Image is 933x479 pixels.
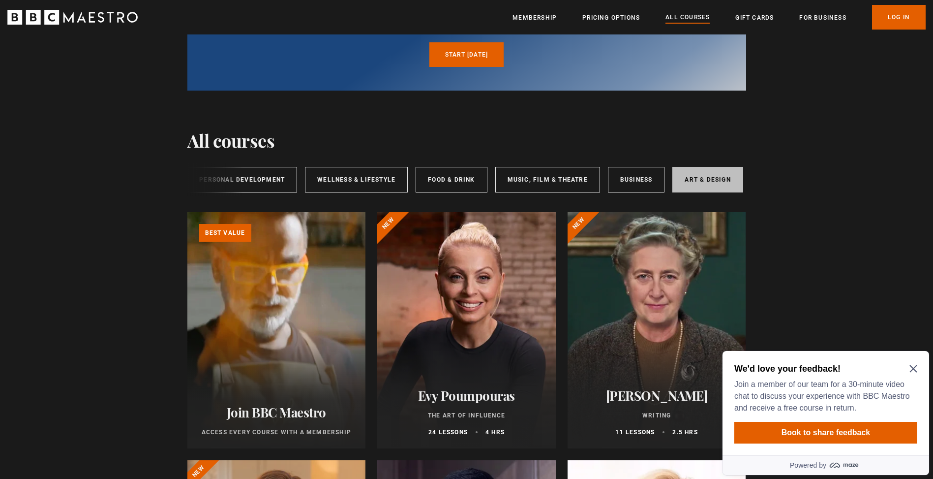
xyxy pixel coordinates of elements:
a: Membership [512,13,557,23]
a: [PERSON_NAME] Writing 11 lessons 2.5 hrs New [568,212,746,448]
h2: Evy Poumpouras [389,388,544,403]
h2: We'd love your feedback! [16,16,195,28]
nav: Primary [512,5,926,30]
a: Evy Poumpouras The Art of Influence 24 lessons 4 hrs New [377,212,556,448]
a: Art & Design [672,167,743,192]
a: Music, Film & Theatre [495,167,600,192]
h2: [PERSON_NAME] [579,388,734,403]
a: Powered by maze [4,108,211,128]
button: Book to share feedback [16,75,199,96]
p: Best value [199,224,251,242]
a: For business [799,13,846,23]
a: Business [608,167,665,192]
a: Log In [872,5,926,30]
button: Close Maze Prompt [191,18,199,26]
p: 4 hrs [485,428,505,437]
a: Pricing Options [582,13,640,23]
p: Writing [579,411,734,420]
svg: BBC Maestro [7,10,138,25]
p: 11 lessons [615,428,655,437]
a: Start [DATE] [429,42,504,67]
p: The Art of Influence [389,411,544,420]
p: Join a member of our team for a 30-minute video chat to discuss your experience with BBC Maestro ... [16,32,195,67]
h1: All courses [187,130,275,151]
a: Gift Cards [735,13,774,23]
div: Optional study invitation [4,4,211,128]
a: Food & Drink [416,167,487,192]
a: All Courses [665,12,710,23]
p: 24 lessons [428,428,468,437]
a: Wellness & Lifestyle [305,167,408,192]
p: 2.5 hrs [672,428,697,437]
